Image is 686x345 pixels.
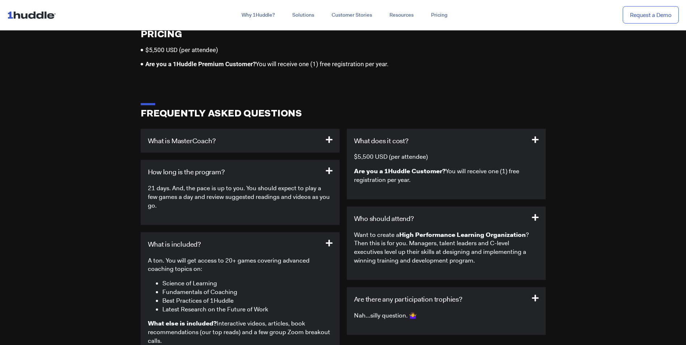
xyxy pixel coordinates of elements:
[354,231,537,265] p: Want to create a ? Then this is for you. Managers, talent leaders and C-level executives level up...
[141,160,340,184] h3: How long is the program?
[354,167,537,184] p: You will receive one (1) free registration per year.
[148,319,331,345] p: Interactive videos, articles, book recommendations (our top reads) and a few group Zoom breakout ...
[354,311,537,320] p: Nah…silly question. 🤷‍♀️
[148,136,216,145] a: What is MasterCoach?
[144,46,218,55] span: $5,500 USD (per attendee)
[144,60,388,69] span: You will receive one (1) free registration per year.
[347,206,546,231] h3: Who should attend?
[148,184,331,210] p: 21 days. And, the pace is up to you. You should expect to play a few games a day and review sugge...
[148,319,217,327] strong: What else is included?
[141,111,546,118] h2: FREQUENTLY ASKED QUESTIONS
[347,129,546,153] h3: What does it cost?
[141,31,546,39] h2: PRICING
[162,297,331,305] li: Best Practices of 1Huddle
[141,129,340,153] h3: What is MasterCoach?
[347,153,546,199] div: What does it cost?
[347,311,546,335] div: Are there any participation trophies?
[148,167,225,176] a: How long is the program?
[162,288,331,297] li: Fundamentals of Coaching
[145,60,256,68] b: Are you a 1Huddle Premium Customer?
[354,136,409,145] a: What does it cost?
[284,9,323,22] a: Solutions
[347,287,546,311] h3: Are there any participation trophies?
[399,231,526,239] strong: High Performance Learning Organization
[148,239,201,249] a: What is included?
[381,9,422,22] a: Resources
[7,8,59,22] img: ...
[148,256,331,274] p: A ton. You will get access to 20+ games covering advanced coaching topics on:
[354,294,463,304] a: Are there any participation trophies?
[141,232,340,256] h3: What is included?
[354,153,537,161] p: $5,500 USD (per attendee)
[347,231,546,280] div: Who should attend?
[354,214,414,223] a: Who should attend?
[323,9,381,22] a: Customer Stories
[141,184,340,225] div: How long is the program?
[233,9,284,22] a: Why 1Huddle?
[162,305,331,314] li: Latest Research on the Future of Work
[162,279,331,288] li: Science of Learning
[623,6,679,24] a: Request a Demo
[422,9,456,22] a: Pricing
[354,167,446,175] strong: Are you a 1Huddle Customer?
